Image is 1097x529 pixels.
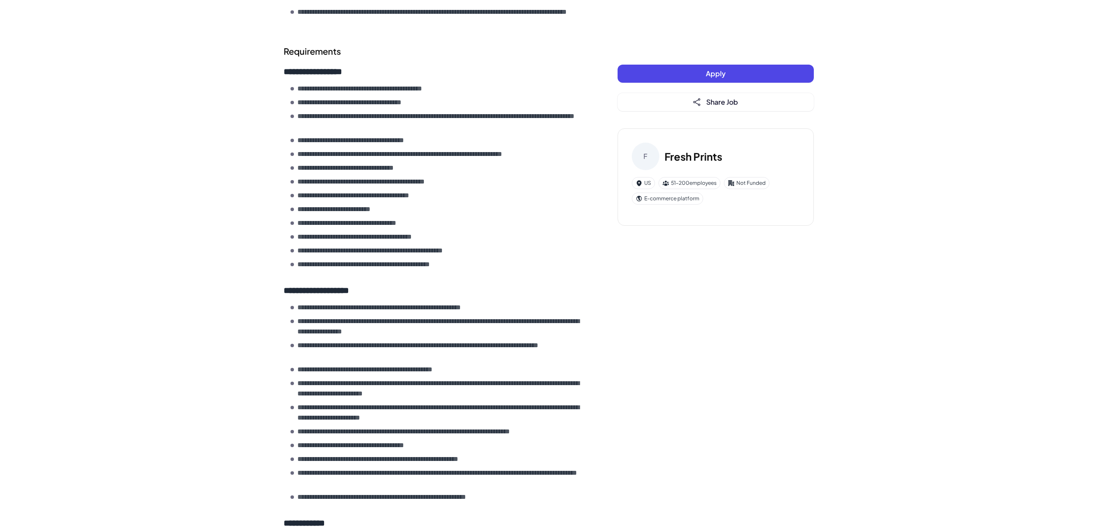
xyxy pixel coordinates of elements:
span: Apply [706,69,726,78]
div: 51-200 employees [658,177,720,189]
div: US [632,177,655,189]
div: E-commerce platform [632,193,703,205]
h2: Requirements [284,45,583,58]
div: F [632,143,659,170]
div: Not Funded [724,177,769,189]
button: Share Job [618,93,814,111]
h3: Fresh Prints [664,149,722,164]
span: Share Job [706,97,738,106]
button: Apply [618,65,814,83]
